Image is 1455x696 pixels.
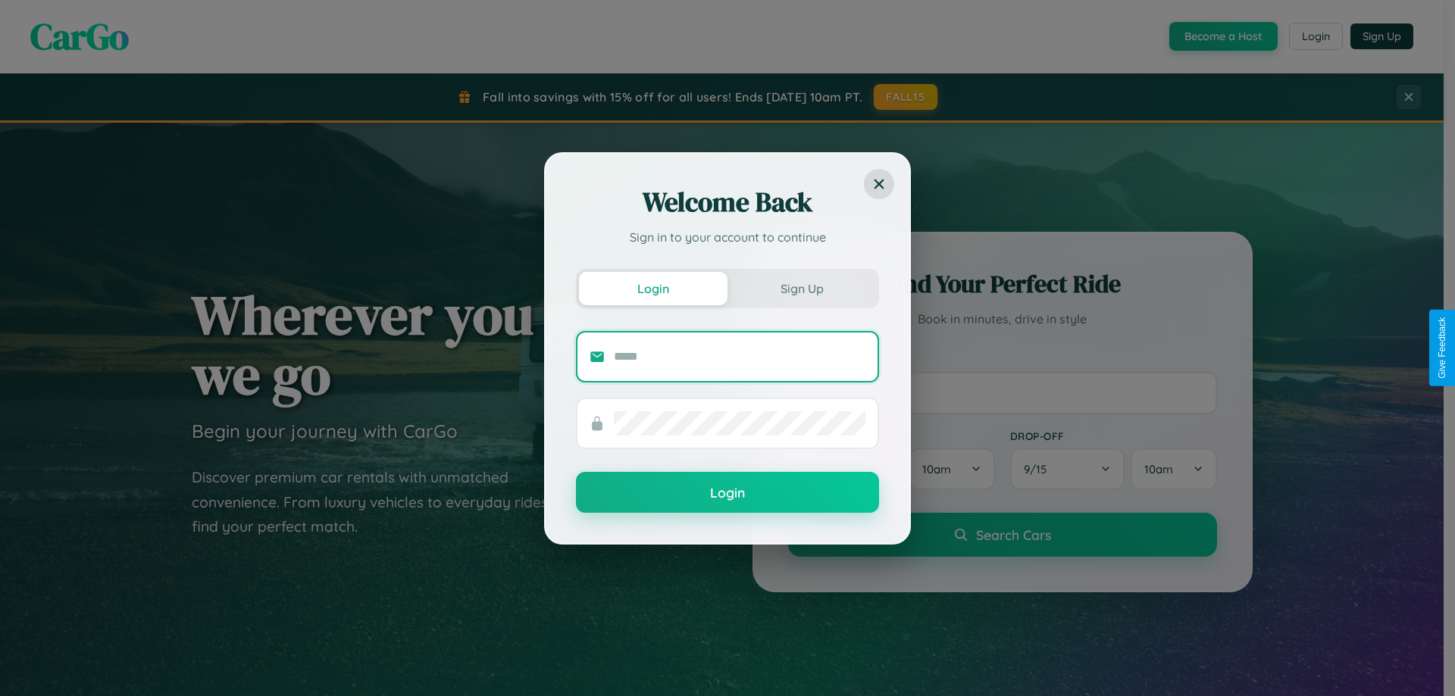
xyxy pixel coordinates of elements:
[576,472,879,513] button: Login
[576,184,879,220] h2: Welcome Back
[727,272,876,305] button: Sign Up
[579,272,727,305] button: Login
[1437,317,1447,379] div: Give Feedback
[576,228,879,246] p: Sign in to your account to continue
